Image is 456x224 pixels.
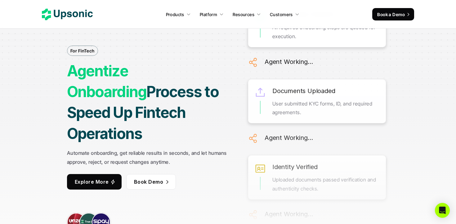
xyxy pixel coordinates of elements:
p: User submitted KYC forms, ID, and required agreements. [272,99,380,117]
h6: Documents Uploaded [272,86,335,96]
div: Open Intercom Messenger [435,203,450,218]
p: Book Demo [134,177,163,186]
strong: Automate onboarding, get reliable results in seconds, and let humans approve, reject, or request ... [67,150,228,165]
p: Book a Demo [377,11,405,18]
p: Uploaded documents passed verification and authenticity checks. [272,175,380,193]
p: Platform [200,11,217,18]
p: Resources [233,11,254,18]
a: Products [162,9,194,20]
p: Products [166,11,184,18]
h6: Agent Working... [265,132,313,143]
p: Customers [270,11,293,18]
strong: Process to Speed Up Fintech Operations [67,83,221,142]
strong: Agentize Onboarding [67,62,146,101]
p: For FinTech [70,47,95,54]
h6: Agent Working... [265,209,313,219]
p: Explore More [75,177,109,186]
a: Explore More [67,174,122,190]
p: All required onboarding steps are queued for execution. [272,23,380,41]
a: Book Demo [126,174,176,190]
h6: Identity Verified [272,162,318,172]
h6: Agent Working... [265,56,313,67]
